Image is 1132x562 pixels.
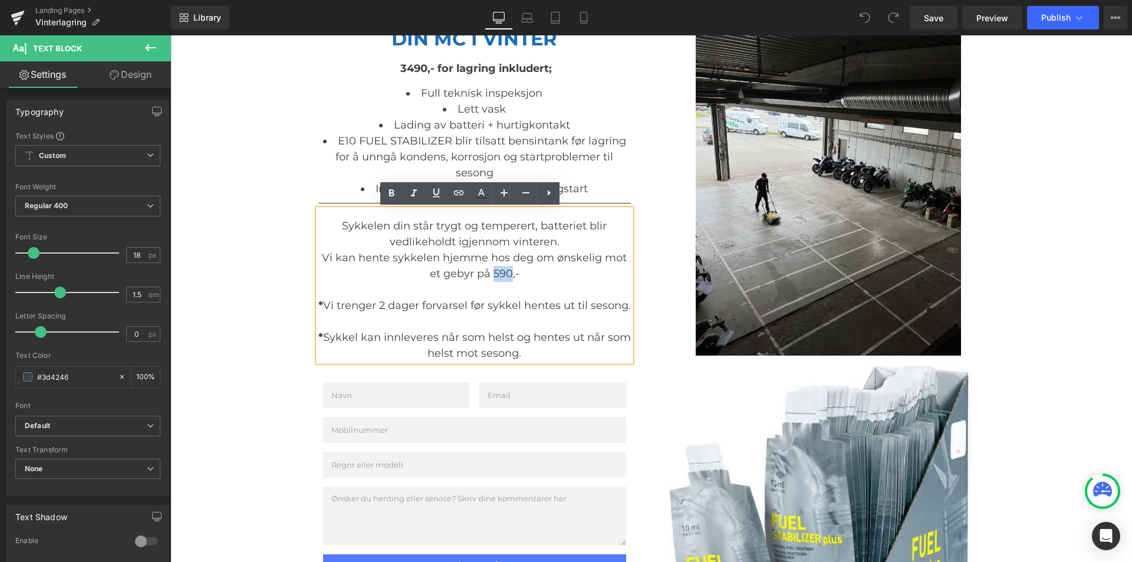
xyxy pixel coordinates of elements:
[15,272,160,281] div: Line Height
[15,183,160,191] div: Font Weight
[853,6,877,29] button: Undo
[1092,522,1120,550] div: Open Intercom Messenger
[924,12,943,24] span: Save
[153,347,300,373] input: Navn
[15,351,160,360] div: Text Color
[976,12,1008,24] span: Preview
[15,402,160,410] div: Font
[1041,13,1071,22] span: Publish
[193,12,221,23] span: Library
[15,100,64,117] div: Typography
[309,347,456,373] input: Email
[131,367,160,387] div: %
[39,151,66,161] b: Custom
[37,370,113,383] input: Color
[88,61,173,88] a: Design
[513,6,541,29] a: Laptop
[148,264,460,277] span: Vi trenger 2 dager forvarsel før sykkel hentes ut til sesong.
[171,6,229,29] a: New Library
[149,251,159,259] span: px
[25,421,50,431] i: Default
[1104,6,1127,29] button: More
[152,216,456,245] span: Vi kan hente sykkelen hjemme hos deg om ønskelig mot et gebyr på 590,-
[25,201,68,210] b: Regular 400
[962,6,1022,29] a: Preview
[148,295,460,324] span: Sykkel kan innleveres når som helst og hentes ut når som helst mot sesong.
[230,27,381,40] strong: 3490,- for lagring inkludert;
[153,382,456,407] input: Mobilnummer
[25,464,43,473] b: None
[570,6,598,29] a: Mobile
[287,67,335,80] span: Lett vask
[15,131,160,140] div: Text Styles
[153,519,456,543] button: Book lagring
[15,233,160,241] div: Font Size
[15,536,123,548] div: Enable
[15,446,160,454] div: Text Transform
[165,99,456,144] span: E10 FUEL STABILIZER blir tilsatt bensintank før lagring for å unngå kondens, korrosjon og startpr...
[33,44,82,53] span: Text Block
[881,6,905,29] button: Redo
[15,312,160,320] div: Letter Spacing
[15,505,67,522] div: Text Shadow
[485,6,513,29] a: Desktop
[1027,6,1099,29] button: Publish
[35,18,87,27] span: Vinterlagring
[223,83,400,96] span: Lading av batteri + hurtigkontakt
[251,51,372,64] span: Full teknisk inspeksjon
[172,184,436,213] span: Sykkelen din står trygt og temperert, batteriet blir vedlikeholdt igjennom vinteren.
[153,416,456,442] input: Regnr eller modell
[149,291,159,298] span: em
[149,330,159,338] span: px
[541,6,570,29] a: Tablet
[35,6,171,15] a: Landing Pages
[205,147,417,160] span: Inspeksjon og klargjøring til sesongstart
